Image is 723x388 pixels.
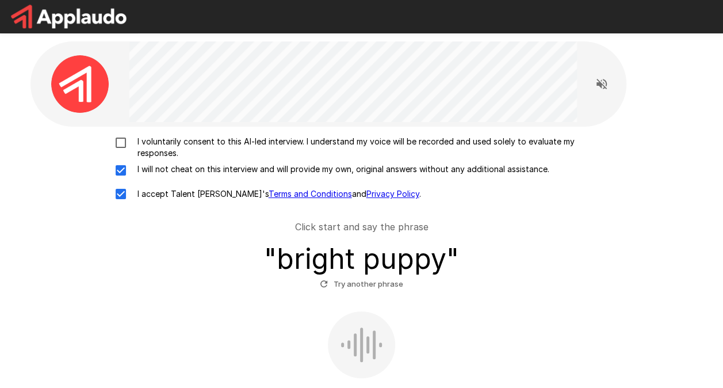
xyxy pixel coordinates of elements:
[269,189,352,199] a: Terms and Conditions
[590,73,613,96] button: Read questions aloud
[317,275,406,293] button: Try another phrase
[133,163,549,175] p: I will not cheat on this interview and will provide my own, original answers without any addition...
[264,243,459,275] h3: " bright puppy "
[51,55,109,113] img: applaudo_avatar.png
[133,136,615,159] p: I voluntarily consent to this AI-led interview. I understand my voice will be recorded and used s...
[295,220,429,234] p: Click start and say the phrase
[366,189,419,199] a: Privacy Policy
[133,188,421,200] p: I accept Talent [PERSON_NAME]'s and .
